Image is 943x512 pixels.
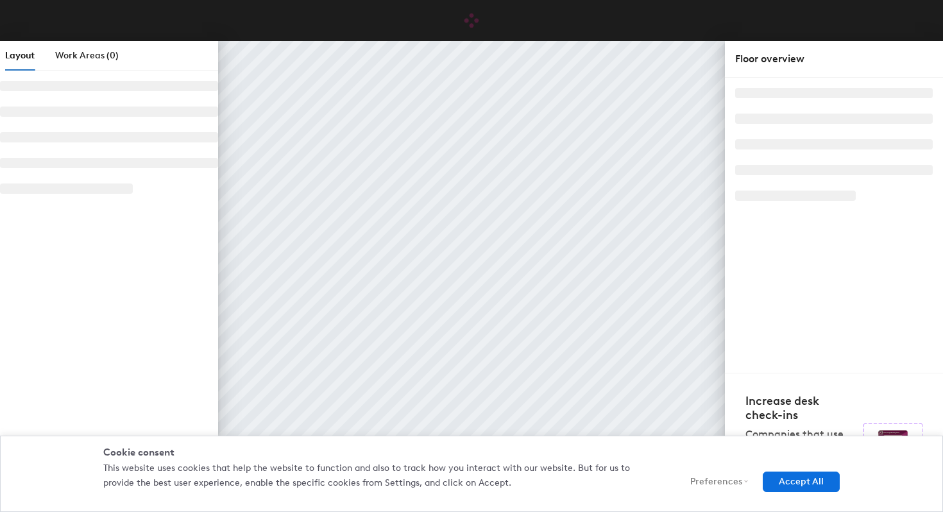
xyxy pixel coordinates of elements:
[103,461,661,490] p: This website uses cookies that help the website to function and also to track how you interact wi...
[5,50,35,61] span: Layout
[863,423,922,467] img: Sticker logo
[674,472,753,492] button: Preferences
[735,51,933,67] div: Floor overview
[55,50,119,61] span: Work Areas (0)
[745,427,856,484] p: Companies that use desk stickers have up to 25% more check-ins.
[763,472,840,492] button: Accept All
[103,446,840,459] div: Cookie consent
[745,394,856,422] h4: Increase desk check-ins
